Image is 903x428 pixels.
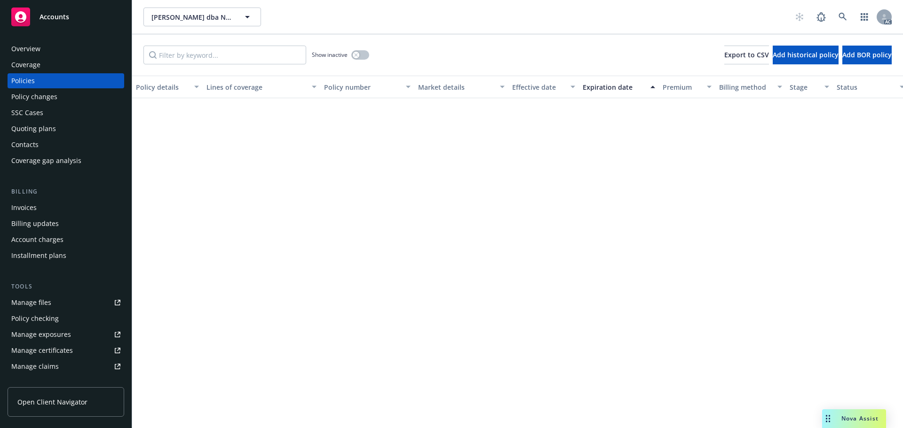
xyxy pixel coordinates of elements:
a: Coverage [8,57,124,72]
div: Policy checking [11,311,59,326]
div: Drag to move [822,409,834,428]
div: Manage claims [11,359,59,374]
a: Policy changes [8,89,124,104]
button: Billing method [715,76,786,98]
div: Invoices [11,200,37,215]
a: Start snowing [790,8,809,26]
div: SSC Cases [11,105,43,120]
div: Policies [11,73,35,88]
a: Installment plans [8,248,124,263]
button: Effective date [508,76,579,98]
span: Accounts [40,13,69,21]
button: Expiration date [579,76,659,98]
a: Coverage gap analysis [8,153,124,168]
div: Policy changes [11,89,57,104]
button: Policy details [132,76,203,98]
button: [PERSON_NAME] dba New Start Ag [143,8,261,26]
div: Contacts [11,137,39,152]
button: Policy number [320,76,414,98]
a: Overview [8,41,124,56]
div: Manage files [11,295,51,310]
button: Add BOR policy [842,46,892,64]
input: Filter by keyword... [143,46,306,64]
div: Quoting plans [11,121,56,136]
a: SSC Cases [8,105,124,120]
div: Stage [790,82,819,92]
div: Manage BORs [11,375,55,390]
button: Lines of coverage [203,76,320,98]
span: Export to CSV [724,50,769,59]
span: [PERSON_NAME] dba New Start Ag [151,12,233,22]
div: Overview [11,41,40,56]
div: Policy number [324,82,400,92]
div: Premium [663,82,701,92]
a: Manage files [8,295,124,310]
button: Stage [786,76,833,98]
div: Lines of coverage [206,82,306,92]
a: Manage certificates [8,343,124,358]
button: Export to CSV [724,46,769,64]
div: Billing updates [11,216,59,231]
div: Account charges [11,232,63,247]
span: Add BOR policy [842,50,892,59]
a: Search [833,8,852,26]
a: Quoting plans [8,121,124,136]
a: Policy checking [8,311,124,326]
div: Market details [418,82,494,92]
div: Manage exposures [11,327,71,342]
a: Policies [8,73,124,88]
button: Market details [414,76,508,98]
a: Report a Bug [812,8,831,26]
div: Effective date [512,82,565,92]
div: Tools [8,282,124,291]
span: Show inactive [312,51,348,59]
a: Accounts [8,4,124,30]
a: Manage claims [8,359,124,374]
div: Coverage [11,57,40,72]
span: Nova Assist [841,414,879,422]
button: Nova Assist [822,409,886,428]
button: Add historical policy [773,46,839,64]
div: Expiration date [583,82,645,92]
a: Invoices [8,200,124,215]
div: Billing method [719,82,772,92]
a: Billing updates [8,216,124,231]
div: Billing [8,187,124,196]
span: Open Client Navigator [17,397,87,407]
a: Contacts [8,137,124,152]
button: Premium [659,76,715,98]
div: Status [837,82,894,92]
div: Manage certificates [11,343,73,358]
a: Account charges [8,232,124,247]
div: Coverage gap analysis [11,153,81,168]
span: Add historical policy [773,50,839,59]
a: Manage BORs [8,375,124,390]
a: Switch app [855,8,874,26]
div: Installment plans [11,248,66,263]
div: Policy details [136,82,189,92]
a: Manage exposures [8,327,124,342]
